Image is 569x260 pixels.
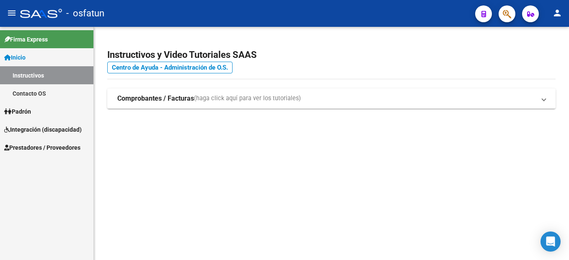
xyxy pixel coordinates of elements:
span: Padrón [4,107,31,116]
span: (haga click aquí para ver los tutoriales) [194,94,301,103]
span: Firma Express [4,35,48,44]
span: - osfatun [66,4,104,23]
h2: Instructivos y Video Tutoriales SAAS [107,47,556,63]
mat-icon: menu [7,8,17,18]
mat-expansion-panel-header: Comprobantes / Facturas(haga click aquí para ver los tutoriales) [107,88,556,109]
strong: Comprobantes / Facturas [117,94,194,103]
mat-icon: person [552,8,562,18]
span: Prestadores / Proveedores [4,143,80,152]
span: Integración (discapacidad) [4,125,82,134]
a: Centro de Ayuda - Administración de O.S. [107,62,233,73]
div: Open Intercom Messenger [541,231,561,252]
span: Inicio [4,53,26,62]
